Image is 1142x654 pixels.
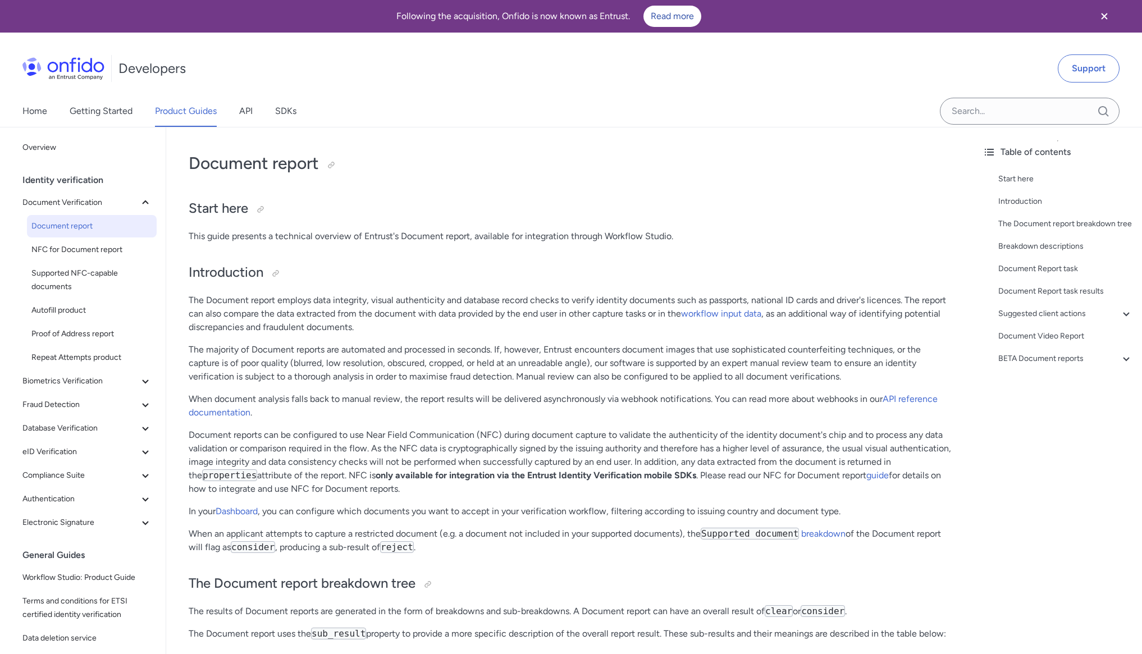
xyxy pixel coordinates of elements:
[940,98,1120,125] input: Onfido search input field
[27,323,157,345] a: Proof of Address report
[801,605,845,617] code: consider
[189,574,951,593] h2: The Document report breakdown tree
[765,605,793,617] code: clear
[18,441,157,463] button: eID Verification
[22,492,139,506] span: Authentication
[22,141,152,154] span: Overview
[27,262,157,298] a: Supported NFC-capable documents
[189,527,951,554] p: When an applicant attempts to capture a restricted document (e.g. a document not included in your...
[189,505,951,518] p: In your , you can configure which documents you want to accept in your verification workflow, fil...
[189,294,951,334] p: The Document report employs data integrity, visual authenticity and database record checks to ver...
[189,428,951,496] p: Document reports can be configured to use Near Field Communication (NFC) during document capture ...
[18,488,157,510] button: Authentication
[22,594,152,621] span: Terms and conditions for ETSI certified identity verification
[22,469,139,482] span: Compliance Suite
[189,199,951,218] h2: Start here
[31,219,152,233] span: Document report
[31,351,152,364] span: Repeat Attempts product
[31,304,152,317] span: Autofill product
[189,627,951,641] p: The Document report uses the property to provide a more specific description of the overall repor...
[189,230,951,243] p: This guide presents a technical overview of Entrust's Document report, available for integration ...
[22,196,139,209] span: Document Verification
[998,352,1133,365] a: BETA Document reports
[22,445,139,459] span: eID Verification
[31,243,152,257] span: NFC for Document report
[22,374,139,388] span: Biometrics Verification
[22,57,104,80] img: Onfido Logo
[231,541,275,553] code: consider
[22,544,161,566] div: General Guides
[998,307,1133,321] a: Suggested client actions
[189,152,951,175] h1: Document report
[18,590,157,626] a: Terms and conditions for ETSI certified identity verification
[189,394,938,418] a: API reference documentation
[866,470,889,481] a: guide
[1098,10,1111,23] svg: Close banner
[31,327,152,341] span: Proof of Address report
[376,470,696,481] strong: only available for integration via the Entrust Identity Verification mobile SDKs
[22,95,47,127] a: Home
[801,528,846,539] a: breakdown
[380,541,414,553] code: reject
[18,191,157,214] button: Document Verification
[189,343,951,383] p: The majority of Document reports are automated and processed in seconds. If, however, Entrust enc...
[27,239,157,261] a: NFC for Document report
[189,263,951,282] h2: Introduction
[998,217,1133,231] a: The Document report breakdown tree
[998,240,1133,253] a: Breakdown descriptions
[18,394,157,416] button: Fraud Detection
[983,145,1133,159] div: Table of contents
[13,6,1084,27] div: Following the acquisition, Onfido is now known as Entrust.
[18,370,157,392] button: Biometrics Verification
[1084,2,1125,30] button: Close banner
[118,60,186,77] h1: Developers
[189,392,951,419] p: When document analysis falls back to manual review, the report results will be delivered asynchro...
[27,215,157,237] a: Document report
[998,262,1133,276] a: Document Report task
[27,346,157,369] a: Repeat Attempts product
[18,566,157,589] a: Workflow Studio: Product Guide
[22,516,139,529] span: Electronic Signature
[681,308,761,319] a: workflow input data
[22,169,161,191] div: Identity verification
[701,528,799,539] code: Supported document
[202,469,257,481] code: properties
[998,172,1133,186] a: Start here
[1058,54,1120,83] a: Support
[18,136,157,159] a: Overview
[22,571,152,584] span: Workflow Studio: Product Guide
[216,506,258,516] a: Dashboard
[998,195,1133,208] a: Introduction
[998,330,1133,343] a: Document Video Report
[31,267,152,294] span: Supported NFC-capable documents
[18,627,157,650] a: Data deletion service
[18,511,157,534] button: Electronic Signature
[155,95,217,127] a: Product Guides
[18,417,157,440] button: Database Verification
[275,95,296,127] a: SDKs
[18,464,157,487] button: Compliance Suite
[311,628,366,639] code: sub_result
[239,95,253,127] a: API
[27,299,157,322] a: Autofill product
[643,6,701,27] a: Read more
[22,422,139,435] span: Database Verification
[22,398,139,411] span: Fraud Detection
[189,605,951,618] p: The results of Document reports are generated in the form of breakdowns and sub-breakdowns. A Doc...
[22,632,152,645] span: Data deletion service
[998,285,1133,298] a: Document Report task results
[70,95,133,127] a: Getting Started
